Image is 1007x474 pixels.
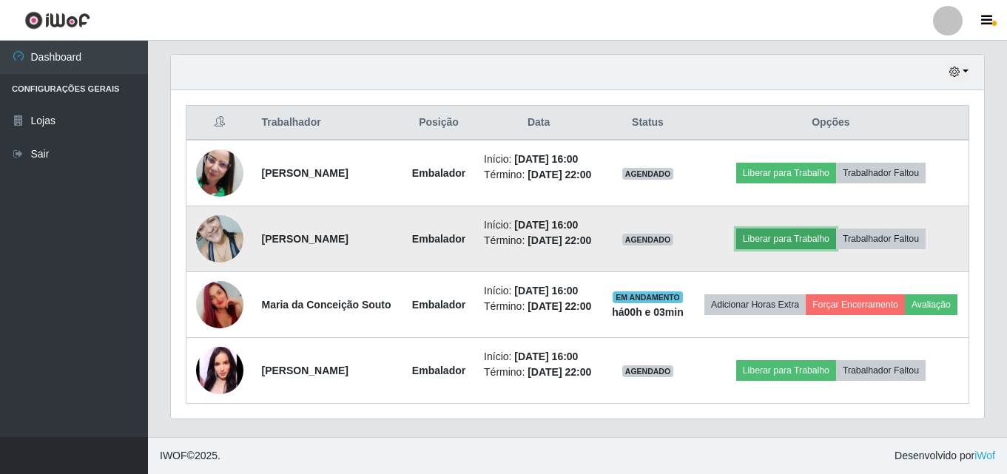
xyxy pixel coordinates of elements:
a: iWof [974,450,995,461]
time: [DATE] 22:00 [528,234,591,246]
button: Forçar Encerramento [806,294,905,315]
time: [DATE] 16:00 [514,285,578,297]
img: CoreUI Logo [24,11,90,30]
button: Adicionar Horas Extra [704,294,806,315]
th: Data [475,106,602,140]
time: [DATE] 22:00 [528,300,591,312]
li: Término: [484,233,593,248]
button: Trabalhador Faltou [836,360,926,381]
strong: Embalador [412,299,465,311]
span: AGENDADO [622,234,674,246]
li: Término: [484,299,593,314]
button: Liberar para Trabalho [736,163,836,183]
li: Término: [484,167,593,183]
img: 1746815738665.jpeg [196,263,243,347]
img: 1747521732766.jpeg [196,347,243,394]
span: AGENDADO [622,168,674,180]
time: [DATE] 16:00 [514,153,578,165]
strong: [PERSON_NAME] [262,233,348,245]
button: Trabalhador Faltou [836,228,926,249]
strong: [PERSON_NAME] [262,167,348,179]
button: Trabalhador Faltou [836,163,926,183]
strong: Maria da Conceição Souto [262,299,391,311]
button: Liberar para Trabalho [736,360,836,381]
strong: Embalador [412,167,465,179]
span: Desenvolvido por [895,448,995,464]
time: [DATE] 22:00 [528,366,591,378]
li: Início: [484,283,593,299]
button: Avaliação [905,294,957,315]
img: 1691680846628.jpeg [196,131,243,215]
strong: Embalador [412,365,465,376]
li: Início: [484,152,593,167]
th: Trabalhador [253,106,403,140]
li: Início: [484,349,593,365]
th: Posição [403,106,475,140]
time: [DATE] 22:00 [528,169,591,180]
time: [DATE] 16:00 [514,351,578,362]
li: Término: [484,365,593,380]
th: Status [602,106,693,140]
span: IWOF [160,450,187,461]
span: EM ANDAMENTO [613,291,683,303]
span: © 2025 . [160,448,220,464]
strong: [PERSON_NAME] [262,365,348,376]
li: Início: [484,217,593,233]
strong: Embalador [412,233,465,245]
th: Opções [693,106,969,140]
button: Liberar para Trabalho [736,228,836,249]
time: [DATE] 16:00 [514,219,578,231]
strong: há 00 h e 03 min [612,306,684,318]
span: AGENDADO [622,365,674,377]
img: 1714959691742.jpeg [196,207,243,270]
